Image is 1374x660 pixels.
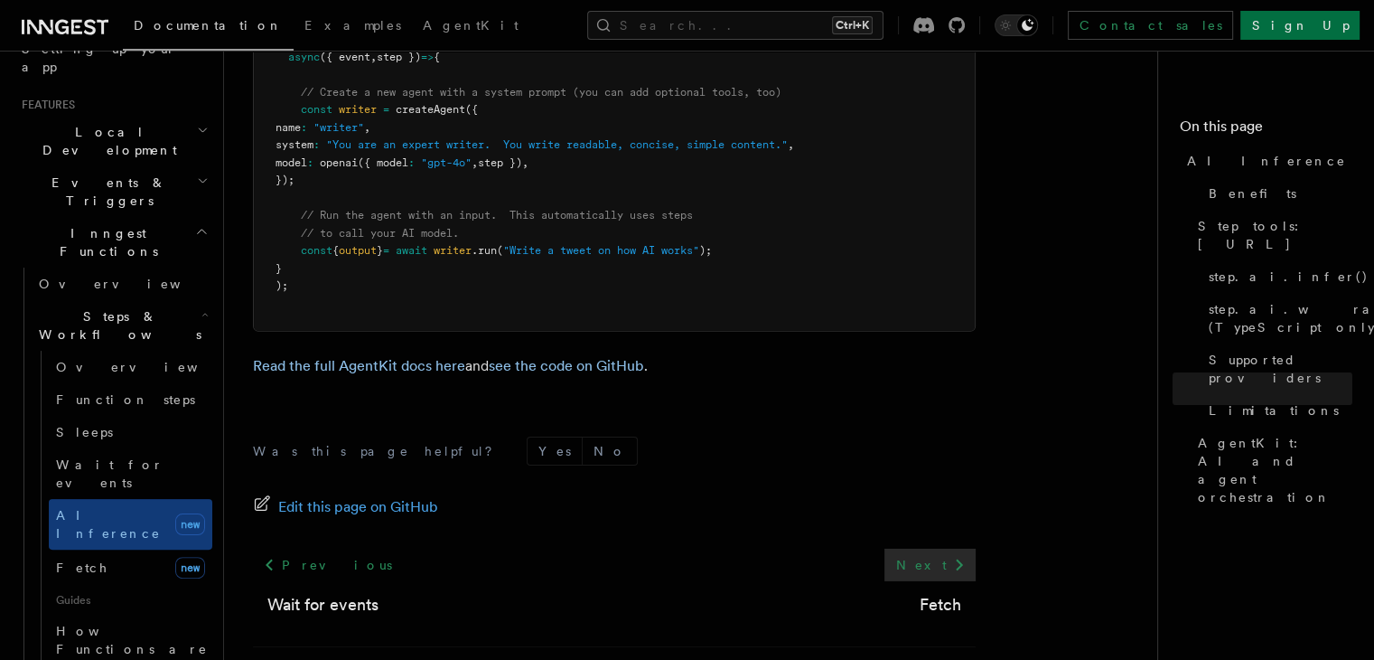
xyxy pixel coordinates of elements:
[423,18,519,33] span: AgentKit
[489,357,644,374] a: see the code on GitHub
[49,550,212,586] a: Fetchnew
[32,268,212,300] a: Overview
[14,224,195,260] span: Inngest Functions
[465,103,478,116] span: ({
[301,227,459,240] span: // to call your AI model.
[1209,184,1296,203] span: Benefits
[175,557,205,579] span: new
[1191,210,1352,260] a: Step tools: [URL]
[396,103,465,116] span: createAgent
[56,508,161,541] span: AI Inference
[421,51,434,63] span: =>
[49,416,212,448] a: Sleeps
[1240,11,1360,40] a: Sign Up
[995,14,1038,36] button: Toggle dark mode
[788,138,794,151] span: ,
[175,514,205,535] span: new
[56,457,164,490] span: Wait for events
[920,592,961,618] a: Fetch
[253,442,505,460] p: Was this page helpful?
[434,244,472,257] span: writer
[1209,351,1352,387] span: Supported providers
[396,244,427,257] span: await
[14,123,197,159] span: Local Development
[14,116,212,166] button: Local Development
[301,209,693,222] span: // Run the agent with an input. This automatically uses steps
[32,300,212,351] button: Steps & Workflows
[497,244,503,257] span: (
[412,5,529,49] a: AgentKit
[276,279,288,292] span: );
[377,244,383,257] span: }
[1198,217,1352,253] span: Step tools: [URL]
[56,425,113,439] span: Sleeps
[14,217,212,268] button: Inngest Functions
[1068,11,1233,40] a: Contact sales
[1198,434,1352,506] span: AgentKit: AI and agent orchestration
[528,438,582,465] button: Yes
[472,156,478,169] span: ,
[278,495,438,520] span: Edit this page on GitHub
[1201,394,1352,427] a: Limitations
[39,277,225,291] span: Overview
[56,392,195,407] span: Function steps
[1180,145,1352,177] a: AI Inference
[339,244,377,257] span: output
[49,499,212,550] a: AI Inferencenew
[1201,177,1352,210] a: Benefits
[14,98,75,112] span: Features
[14,166,212,217] button: Events & Triggers
[56,360,242,374] span: Overview
[301,86,781,99] span: // Create a new agent with a system prompt (you can add optional tools, too)
[1180,116,1352,145] h4: On this page
[14,174,197,210] span: Events & Triggers
[1187,152,1346,170] span: AI Inference
[434,51,440,63] span: {
[49,448,212,499] a: Wait for events
[123,5,294,51] a: Documentation
[370,51,377,63] span: ,
[253,549,402,581] a: Previous
[253,357,465,374] a: Read the full AgentKit docs here
[1209,401,1339,420] span: Limitations
[1201,344,1352,394] a: Supported providers
[832,16,873,34] kbd: Ctrl+K
[320,156,358,169] span: openai
[276,262,282,275] span: }
[408,156,415,169] span: :
[253,354,976,379] p: and .
[267,592,379,618] a: Wait for events
[313,138,320,151] span: :
[358,156,408,169] span: ({ model
[1209,268,1369,286] span: step.ai.infer()
[253,495,438,520] a: Edit this page on GitHub
[699,244,712,257] span: );
[304,18,401,33] span: Examples
[583,438,637,465] button: No
[276,138,313,151] span: system
[276,156,307,169] span: model
[49,586,212,615] span: Guides
[503,244,699,257] span: "Write a tweet on how AI works"
[884,549,976,581] a: Next
[472,244,497,257] span: .run
[587,11,883,40] button: Search...Ctrl+K
[49,351,212,383] a: Overview
[14,33,212,83] a: Setting up your app
[383,244,389,257] span: =
[522,156,528,169] span: ,
[301,244,332,257] span: const
[56,561,108,575] span: Fetch
[478,156,522,169] span: step })
[301,103,332,116] span: const
[332,244,339,257] span: {
[339,103,377,116] span: writer
[276,174,294,186] span: });
[421,156,472,169] span: "gpt-4o"
[313,121,364,134] span: "writer"
[294,5,412,49] a: Examples
[383,103,389,116] span: =
[134,18,283,33] span: Documentation
[326,138,788,151] span: "You are an expert writer. You write readable, concise, simple content."
[32,307,201,344] span: Steps & Workflows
